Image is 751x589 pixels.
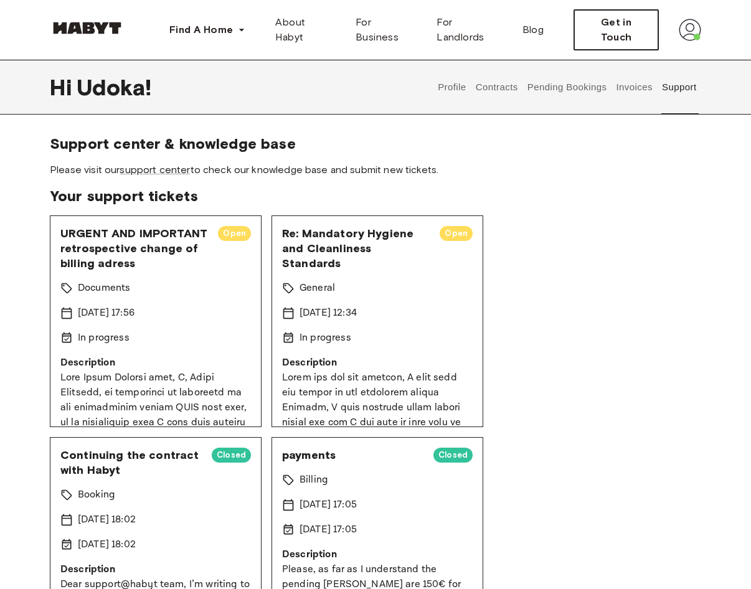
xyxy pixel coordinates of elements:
p: [DATE] 18:02 [78,512,136,527]
a: For Business [346,10,427,50]
p: Description [60,562,251,577]
a: Blog [512,10,554,50]
button: Get in Touch [574,9,659,50]
span: For Landlords [437,15,502,45]
span: Get in Touch [584,15,648,45]
span: Find A Home [169,22,233,37]
span: Continuing the contract with Habyt [60,448,202,478]
span: Open [440,227,473,240]
span: Support center & knowledge base [50,134,701,153]
button: Pending Bookings [526,60,608,115]
img: Habyt [50,22,125,34]
div: user profile tabs [433,60,701,115]
button: Find A Home [159,17,255,42]
p: Description [60,356,251,370]
button: Support [660,60,698,115]
p: [DATE] 18:02 [78,537,136,552]
span: Closed [433,449,473,461]
button: Profile [437,60,468,115]
p: General [300,281,335,296]
p: Billing [300,473,328,488]
a: For Landlords [427,10,512,50]
p: Description [282,356,473,370]
span: payments [282,448,423,463]
p: [DATE] 17:05 [300,497,357,512]
a: support center [120,164,190,176]
p: Booking [78,488,115,502]
p: Description [282,547,473,562]
a: About Habyt [265,10,346,50]
p: In progress [300,331,351,346]
p: In progress [78,331,130,346]
span: Udoka ! [77,74,151,100]
p: Documents [78,281,130,296]
p: [DATE] 12:34 [300,306,357,321]
p: [DATE] 17:56 [78,306,135,321]
span: About Habyt [275,15,336,45]
span: Hi [50,74,77,100]
p: [DATE] 17:05 [300,522,357,537]
span: Please visit our to check our knowledge base and submit new tickets. [50,163,701,177]
span: URGENT AND IMPORTANT retrospective change of billing adress [60,226,208,271]
span: Your support tickets [50,187,701,205]
button: Invoices [615,60,654,115]
span: Closed [212,449,251,461]
span: Blog [522,22,544,37]
img: avatar [679,19,701,41]
button: Contracts [474,60,519,115]
span: Open [218,227,251,240]
span: Re: Mandatory Hygiene and Cleanliness Standards [282,226,430,271]
span: For Business [356,15,417,45]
